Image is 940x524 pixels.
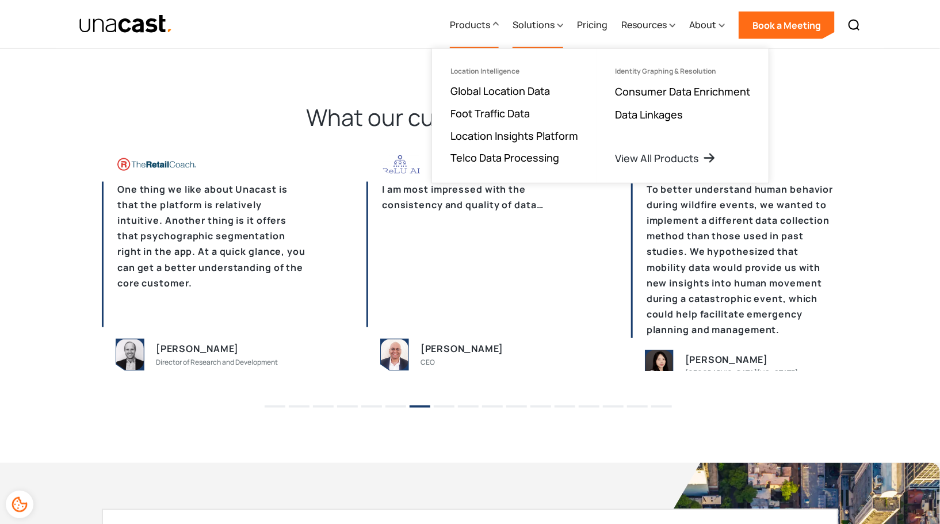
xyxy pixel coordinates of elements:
[156,357,278,368] div: Director of Research and Development
[615,85,750,98] a: Consumer Data Enrichment
[577,2,607,49] a: Pricing
[603,406,624,408] button: 15 of 6
[337,406,358,408] button: 4 of 6
[482,406,503,408] button: 10 of 6
[689,2,725,49] div: About
[385,406,406,408] button: 6 of 6
[434,406,454,408] button: 8 of 6
[421,341,503,357] div: [PERSON_NAME]
[117,155,196,174] img: company logo
[615,67,716,75] div: Identity Graphing & Resolution
[847,18,861,32] img: Search icon
[431,48,769,183] nav: Products
[513,2,563,49] div: Solutions
[450,129,578,143] a: Location Insights Platform
[513,18,555,32] div: Solutions
[651,406,672,408] button: 17 of 6
[79,14,173,35] a: home
[458,406,479,408] button: 9 of 6
[381,339,408,370] img: person image
[382,155,461,174] img: company logo
[450,18,490,32] div: Products
[621,18,667,32] div: Resources
[615,151,716,165] a: View All Products
[102,102,838,132] h2: What our customers are saying
[685,352,768,368] div: [PERSON_NAME]
[102,182,309,327] p: One thing we like about Unacast is that the platform is relatively intuitive. Another thing is it...
[645,350,673,381] img: person image
[265,406,285,408] button: 1 of 6
[313,406,334,408] button: 3 of 6
[366,182,574,327] p: I am most impressed with the consistency and quality of data…
[361,406,382,408] button: 5 of 6
[450,151,559,165] a: Telco Data Processing
[685,368,798,379] div: [GEOGRAPHIC_DATA][US_STATE]
[530,406,551,408] button: 12 of 6
[450,2,499,49] div: Products
[579,406,599,408] button: 14 of 6
[621,2,675,49] div: Resources
[689,18,716,32] div: About
[421,357,435,368] div: CEO
[450,106,530,120] a: Foot Traffic Data
[627,406,648,408] button: 16 of 6
[506,406,527,408] button: 11 of 6
[739,12,835,39] a: Book a Meeting
[555,406,575,408] button: 13 of 6
[631,182,838,338] p: To better understand human behavior during wildfire events, we wanted to implement a different da...
[156,341,239,357] div: [PERSON_NAME]
[79,14,173,35] img: Unacast text logo
[6,491,33,518] div: Cookie Preferences
[410,406,430,408] button: 7 of 6
[116,339,144,370] img: person image
[450,84,550,98] a: Global Location Data
[289,406,309,408] button: 2 of 6
[450,67,519,75] div: Location Intelligence
[615,108,683,121] a: Data Linkages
